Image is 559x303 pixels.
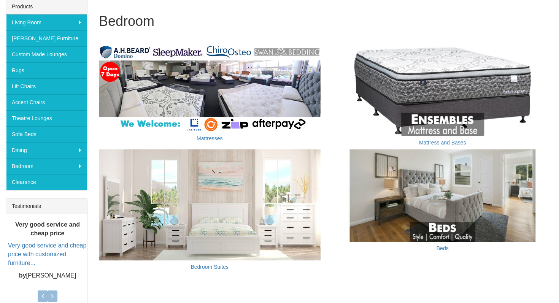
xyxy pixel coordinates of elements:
a: Bedroom [6,158,87,174]
img: Bedroom Suites [99,149,321,260]
a: Clearance [6,174,87,190]
a: Accent Chairs [6,94,87,110]
img: Mattress and Bases [332,44,554,136]
a: Rugs [6,62,87,78]
a: Theatre Lounges [6,110,87,126]
a: Lift Chairs [6,78,87,94]
a: Bedroom Suites [191,264,229,270]
img: Mattresses [99,44,321,132]
h1: Bedroom [99,14,553,29]
a: Sofa Beds [6,126,87,142]
a: Very good service and cheap price with customized furniture... [8,243,86,267]
b: Very good service and cheap price [15,221,80,236]
a: Custom Made Lounges [6,46,87,62]
a: [PERSON_NAME] Furniture [6,30,87,46]
a: Dining [6,142,87,158]
img: Beds [332,149,554,242]
a: Mattresses [197,135,222,141]
p: [PERSON_NAME] [8,271,87,280]
div: Testimonials [6,198,87,214]
b: by [19,272,26,279]
a: Beds [437,245,449,251]
a: Living Room [6,14,87,30]
a: Mattress and Bases [419,140,466,146]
